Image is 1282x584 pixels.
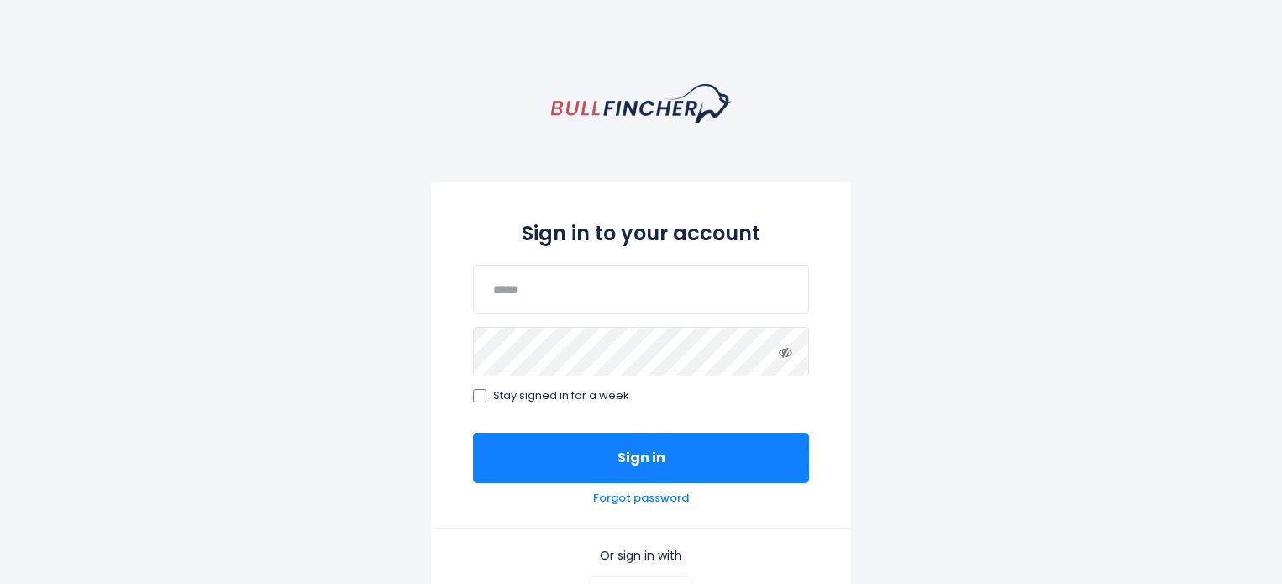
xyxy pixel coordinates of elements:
input: Stay signed in for a week [473,389,486,402]
span: Stay signed in for a week [493,389,629,403]
a: homepage [551,84,732,123]
p: Or sign in with [473,548,809,563]
h2: Sign in to your account [473,218,809,248]
button: Sign in [473,433,809,483]
a: Forgot password [593,492,689,506]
